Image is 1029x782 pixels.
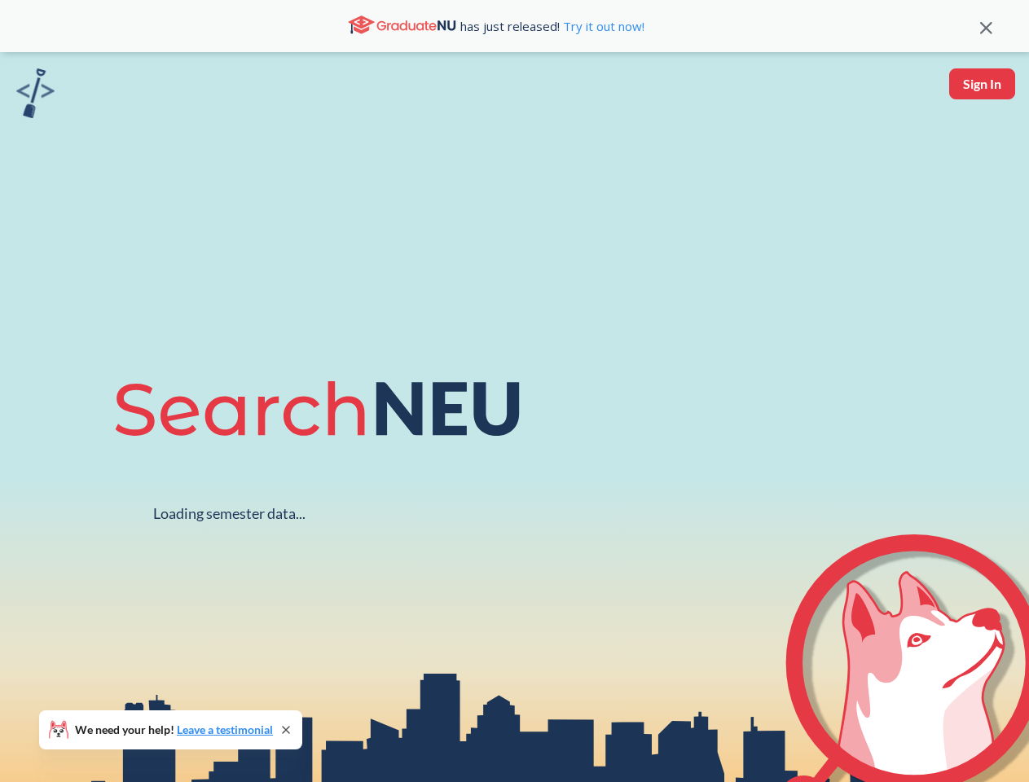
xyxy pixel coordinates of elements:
[75,724,273,736] span: We need your help!
[16,68,55,123] a: sandbox logo
[949,68,1015,99] button: Sign In
[460,17,644,35] span: has just released!
[177,723,273,736] a: Leave a testimonial
[153,504,306,523] div: Loading semester data...
[16,68,55,118] img: sandbox logo
[560,18,644,34] a: Try it out now!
